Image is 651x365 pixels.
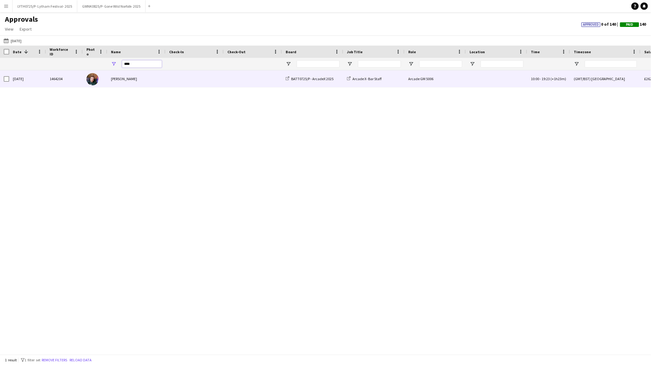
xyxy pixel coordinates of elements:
button: Open Filter Menu [470,61,475,67]
span: 19:23 [542,76,550,81]
button: Open Filter Menu [574,61,579,67]
button: Remove filters [40,357,68,363]
span: BATT0725/P - ArcadeX 2025 [291,76,333,81]
span: Workforce ID [50,47,72,56]
div: 1464204 [46,70,83,87]
button: Open Filter Menu [111,61,116,67]
span: 1 filter set [25,358,40,362]
input: Name Filter Input [122,60,162,68]
span: View [5,26,13,32]
div: Arcade GM 5006 [405,70,466,87]
a: Export [17,25,34,33]
span: Approved [583,23,599,27]
input: Role Filter Input [419,60,462,68]
input: Location Filter Input [481,60,523,68]
span: (+1h23m) [550,76,566,81]
button: LYTH0725/P- Lytham Festival- 2025 [13,0,77,12]
div: [DATE] [9,70,46,87]
span: 10:00 [531,76,539,81]
span: Board [286,50,296,54]
input: Job Title Filter Input [358,60,401,68]
span: Paid [626,23,633,27]
button: [DATE] [2,37,23,44]
span: Role [408,50,416,54]
a: Arcade X- Bar Staff [347,76,382,81]
span: Job Title [347,50,363,54]
span: Location [470,50,485,54]
span: 0 of 140 [581,21,620,27]
span: Check-In [169,50,184,54]
img: Duncan Harper [86,73,99,85]
span: 140 [620,21,646,27]
input: Board Filter Input [297,60,340,68]
button: Open Filter Menu [408,61,414,67]
button: Reload data [68,357,93,363]
span: - [540,76,541,81]
span: Export [20,26,32,32]
div: [PERSON_NAME] [107,70,166,87]
input: Timezone Filter Input [585,60,637,68]
span: Timezone [574,50,591,54]
span: Name [111,50,121,54]
button: GWNK0825/P- Gone Wild Norfolk- 2025 [77,0,146,12]
a: View [2,25,16,33]
span: Time [531,50,540,54]
span: Arcade X- Bar Staff [352,76,382,81]
button: Open Filter Menu [347,61,352,67]
span: Date [13,50,21,54]
div: (GMT/BST) [GEOGRAPHIC_DATA] [570,70,641,87]
span: Check-Out [227,50,246,54]
span: Photo [86,47,96,56]
a: BATT0725/P - ArcadeX 2025 [286,76,333,81]
button: Open Filter Menu [286,61,291,67]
